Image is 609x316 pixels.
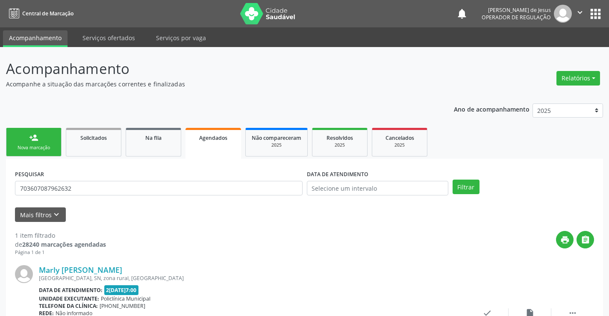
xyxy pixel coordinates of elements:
a: Central de Marcação [6,6,74,21]
a: Acompanhamento [3,30,68,47]
span: Policlínica Municipal [101,295,150,302]
span: 2[DATE]7:00 [104,285,139,295]
b: Telefone da clínica: [39,302,98,310]
b: Data de atendimento: [39,286,103,294]
span: Agendados [199,134,227,142]
strong: 28240 marcações agendadas [22,240,106,248]
div: [PERSON_NAME] de Jesus [482,6,551,14]
i: keyboard_arrow_down [52,210,61,219]
button: Mais filtroskeyboard_arrow_down [15,207,66,222]
a: Serviços por vaga [150,30,212,45]
button: notifications [456,8,468,20]
button: Filtrar [453,180,480,194]
span: Cancelados [385,134,414,142]
span: Na fila [145,134,162,142]
span: Operador de regulação [482,14,551,21]
button: apps [588,6,603,21]
p: Ano de acompanhamento [454,103,530,114]
span: Resolvidos [327,134,353,142]
span: Central de Marcação [22,10,74,17]
div: [GEOGRAPHIC_DATA], SN, zona rural, [GEOGRAPHIC_DATA] [39,275,466,282]
div: Nova marcação [12,145,55,151]
a: Serviços ofertados [76,30,141,45]
b: Unidade executante: [39,295,99,302]
i: print [560,235,570,245]
div: de [15,240,106,249]
a: Marly [PERSON_NAME] [39,265,122,275]
img: img [15,265,33,283]
i:  [575,8,585,17]
p: Acompanhe a situação das marcações correntes e finalizadas [6,80,424,89]
button: Relatórios [556,71,600,86]
div: 2025 [252,142,301,148]
span: [PHONE_NUMBER] [100,302,145,310]
input: Nome, CNS [15,181,303,195]
span: Não compareceram [252,134,301,142]
label: DATA DE ATENDIMENTO [307,168,368,181]
div: 2025 [318,142,361,148]
i:  [581,235,590,245]
div: person_add [29,133,38,142]
img: img [554,5,572,23]
p: Acompanhamento [6,58,424,80]
input: Selecione um intervalo [307,181,448,195]
div: Página 1 de 1 [15,249,106,256]
button:  [577,231,594,248]
div: 1 item filtrado [15,231,106,240]
span: Solicitados [80,134,107,142]
div: 2025 [378,142,421,148]
button: print [556,231,574,248]
label: PESQUISAR [15,168,44,181]
button:  [572,5,588,23]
